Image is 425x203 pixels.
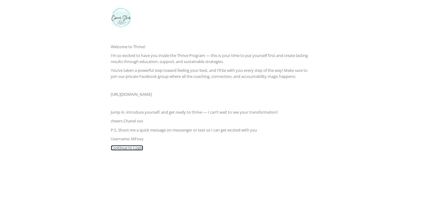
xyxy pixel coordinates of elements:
[111,109,314,115] p: Jump in, introduce yourself, and get ready to thrive — I can’t wait to see your transformation!
[111,68,314,79] p: You’ve taken a powerful step toward feeling your best, and I’ll be with you every step of the way...
[111,145,143,151] a: Continue to Login
[111,118,314,124] p: cheers Chanel xxx
[111,92,314,98] p: [URL][DOMAIN_NAME]
[111,127,314,133] p: P.S. Shoot me a quick message on messenger or text so I can get excited with you
[111,6,132,29] img: csl.jpg
[111,53,314,65] p: I’m so excited to have you inside the Thrive Program — this is your time to put yourself first an...
[111,136,314,142] p: Username: MFoxy
[111,44,314,50] p: Welcome to Thrive!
